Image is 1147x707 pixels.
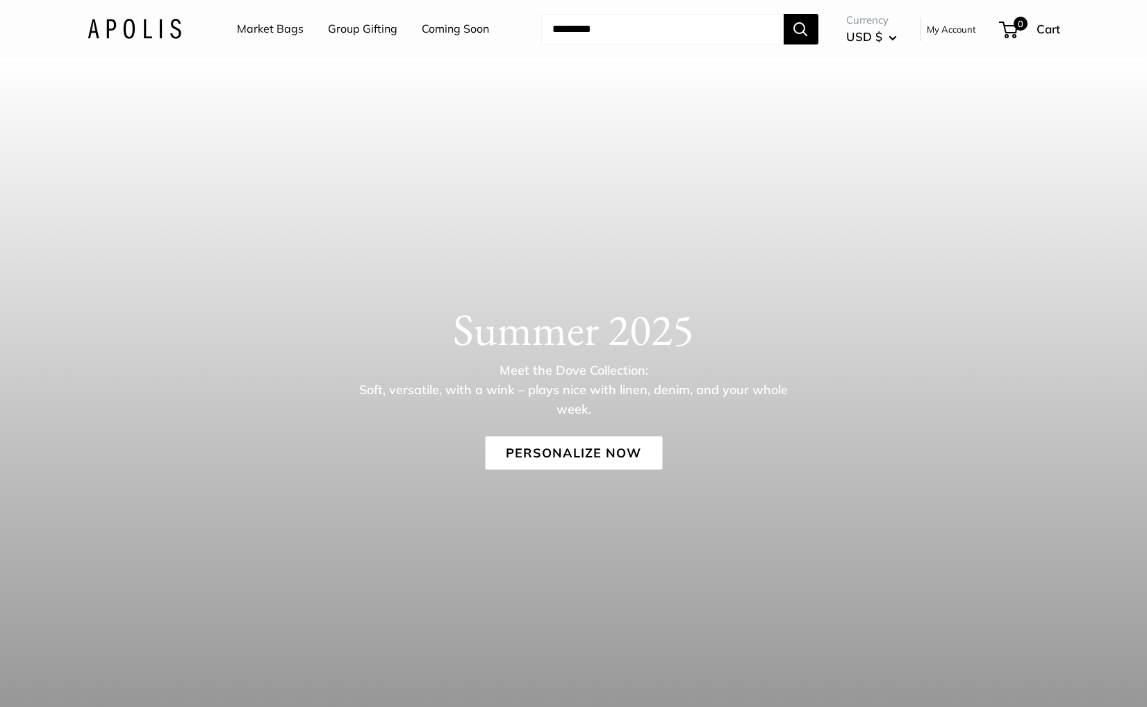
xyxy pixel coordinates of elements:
[846,29,882,44] span: USD $
[927,21,976,38] a: My Account
[485,437,662,470] a: Personalize Now
[422,19,489,40] a: Coming Soon
[784,14,818,44] button: Search
[846,10,897,30] span: Currency
[237,19,304,40] a: Market Bags
[88,19,181,39] img: Apolis
[348,361,800,419] p: Meet the Dove Collection: Soft, versatile, with a wink – plays nice with linen, denim, and your w...
[1037,22,1060,36] span: Cart
[1000,18,1060,40] a: 0 Cart
[1013,17,1027,31] span: 0
[541,14,784,44] input: Search...
[328,19,397,40] a: Group Gifting
[88,303,1060,356] h1: Summer 2025
[846,26,897,48] button: USD $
